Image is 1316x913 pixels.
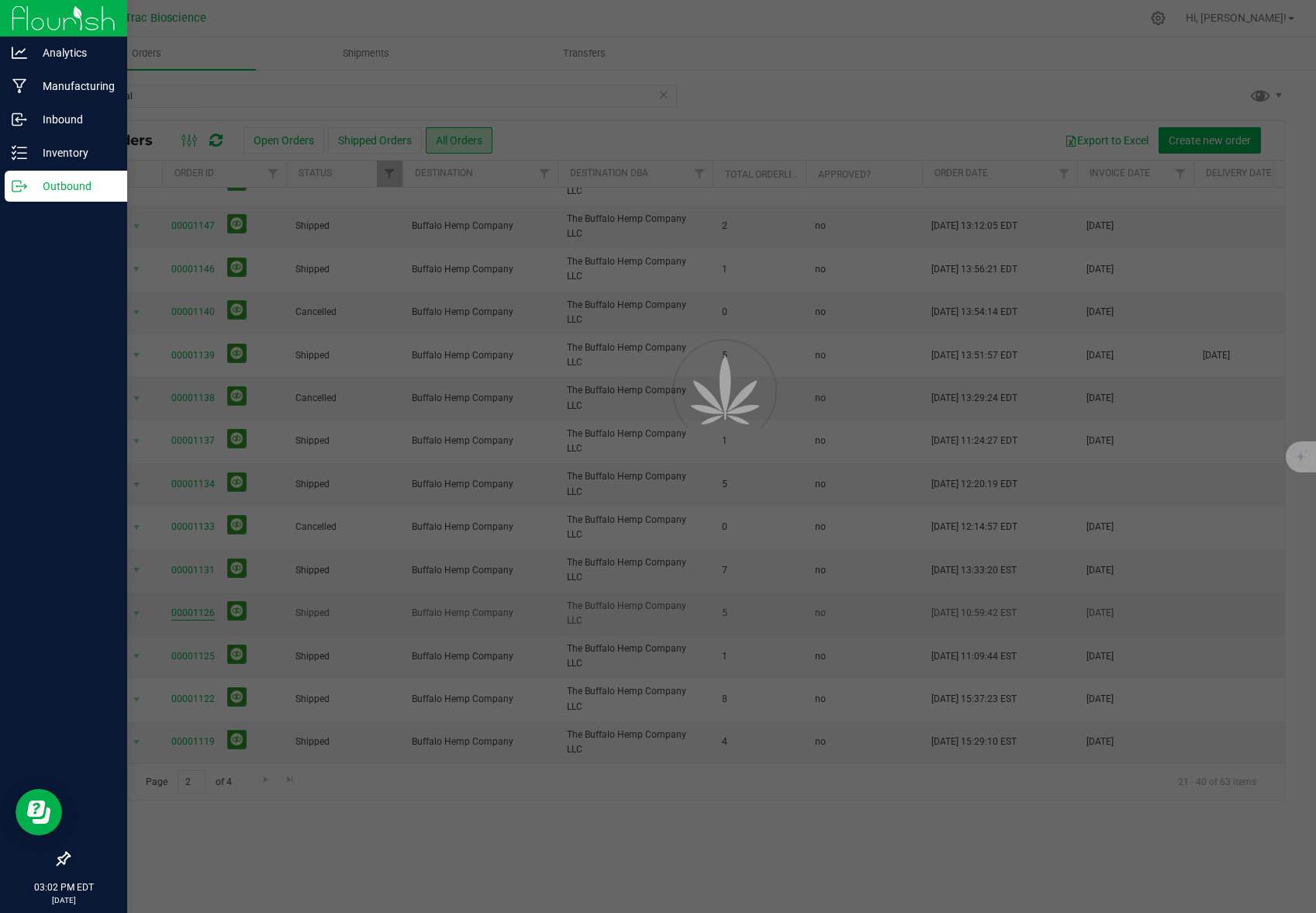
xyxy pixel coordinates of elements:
[12,45,27,61] inline-svg: Analytics
[27,177,120,195] p: Outbound
[27,43,120,62] p: Analytics
[12,78,27,94] inline-svg: Manufacturing
[27,77,120,95] p: Manufacturing
[27,144,120,162] p: Inventory
[12,178,27,194] inline-svg: Outbound
[12,112,27,127] inline-svg: Inbound
[7,894,120,906] p: [DATE]
[7,880,120,894] p: 03:02 PM EDT
[27,110,120,129] p: Inbound
[12,145,27,161] inline-svg: Inventory
[16,789,62,835] iframe: Resource center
